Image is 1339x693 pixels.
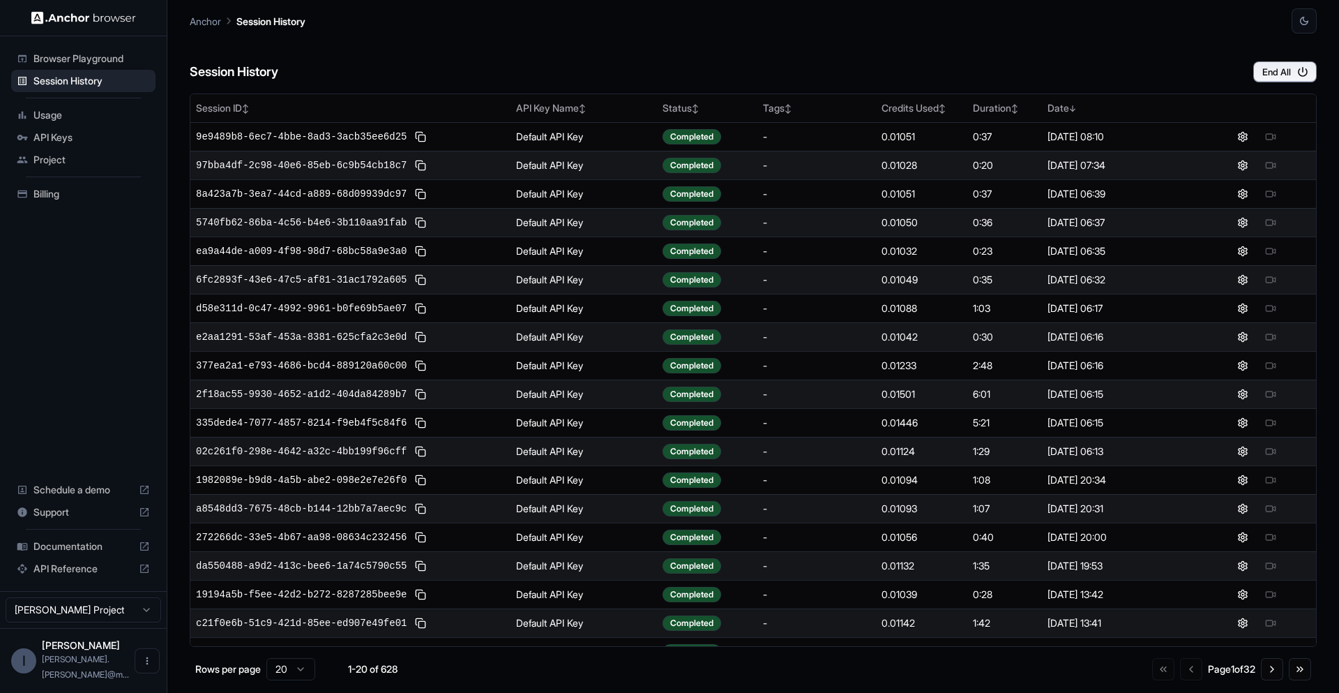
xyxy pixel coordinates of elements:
[973,502,1036,516] div: 1:07
[763,273,870,287] div: -
[1047,158,1192,172] div: [DATE] 07:34
[882,158,962,172] div: 0.01028
[1047,330,1192,344] div: [DATE] 06:16
[939,103,946,114] span: ↕
[196,502,407,516] span: a8548dd3-7675-48cb-b144-12bb7a7aec9c
[242,103,249,114] span: ↕
[510,208,657,237] td: Default API Key
[882,244,962,258] div: 0.01032
[510,465,657,494] td: Default API Key
[196,645,407,659] span: e83303d9-a599-4694-aaf5-c9e8921d0fd3
[663,272,721,288] div: Completed
[763,588,870,602] div: -
[973,559,1036,573] div: 1:35
[763,645,870,659] div: -
[973,187,1036,201] div: 0:37
[1047,530,1192,544] div: [DATE] 20:00
[510,237,657,265] td: Default API Key
[973,216,1036,230] div: 0:36
[190,62,278,82] h6: Session History
[195,662,261,676] p: Rows per page
[196,273,407,287] span: 6fc2893f-43e6-47c5-af81-31ac1792a605
[196,616,407,630] span: c21f0e6b-51c9-421d-85ee-ed907e49fe01
[1069,103,1076,114] span: ↓
[510,609,657,637] td: Default API Key
[663,501,721,516] div: Completed
[1047,387,1192,401] div: [DATE] 06:15
[663,444,721,459] div: Completed
[763,530,870,544] div: -
[882,530,962,544] div: 0.01056
[1047,301,1192,315] div: [DATE] 06:17
[763,187,870,201] div: -
[196,244,407,258] span: ea9a44de-a009-4f98-98d7-68bc58a9e3a0
[882,301,962,315] div: 0.01088
[135,648,160,673] button: Open menu
[882,101,962,115] div: Credits Used
[663,101,752,115] div: Status
[196,416,407,430] span: 335dede4-7077-4857-8214-f9eb4f5c84f6
[196,158,407,172] span: 97bba4df-2c98-40e6-85eb-6c9b54cb18c7
[973,530,1036,544] div: 0:40
[11,126,156,149] div: API Keys
[1047,244,1192,258] div: [DATE] 06:35
[510,179,657,208] td: Default API Key
[882,645,962,659] div: 0.01025
[510,265,657,294] td: Default API Key
[510,408,657,437] td: Default API Key
[785,103,792,114] span: ↕
[11,648,36,673] div: I
[510,551,657,580] td: Default API Key
[882,330,962,344] div: 0.01042
[882,502,962,516] div: 0.01093
[882,273,962,287] div: 0.01049
[510,294,657,322] td: Default API Key
[973,473,1036,487] div: 1:08
[763,301,870,315] div: -
[973,387,1036,401] div: 6:01
[763,359,870,373] div: -
[196,301,407,315] span: d58e311d-0c47-4992-9961-b0fe69b5ae07
[1047,473,1192,487] div: [DATE] 20:34
[510,580,657,609] td: Default API Key
[516,101,651,115] div: API Key Name
[196,559,407,573] span: da550488-a9d2-413c-bee6-1a74c5790c55
[763,559,870,573] div: -
[190,13,305,29] nav: breadcrumb
[11,183,156,205] div: Billing
[663,158,721,173] div: Completed
[973,445,1036,459] div: 1:29
[663,587,721,602] div: Completed
[973,130,1036,144] div: 0:37
[33,483,133,497] span: Schedule a demo
[763,473,870,487] div: -
[196,359,407,373] span: 377ea2a1-e793-4686-bcd4-889120a60c00
[882,559,962,573] div: 0.01132
[663,387,721,402] div: Completed
[510,380,657,408] td: Default API Key
[663,558,721,574] div: Completed
[42,654,129,680] span: ivan.sanchez@medtrainer.com
[663,358,721,373] div: Completed
[663,415,721,431] div: Completed
[882,130,962,144] div: 0.01051
[973,273,1036,287] div: 0:35
[973,330,1036,344] div: 0:30
[763,244,870,258] div: -
[663,530,721,545] div: Completed
[763,502,870,516] div: -
[510,151,657,179] td: Default API Key
[763,330,870,344] div: -
[973,301,1036,315] div: 1:03
[973,416,1036,430] div: 5:21
[973,616,1036,630] div: 1:42
[42,639,120,651] span: Ivan Sanchez
[1208,662,1255,676] div: Page 1 of 32
[33,108,150,122] span: Usage
[973,101,1036,115] div: Duration
[11,479,156,501] div: Schedule a demo
[1047,187,1192,201] div: [DATE] 06:39
[1047,101,1192,115] div: Date
[763,158,870,172] div: -
[33,131,150,144] span: API Keys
